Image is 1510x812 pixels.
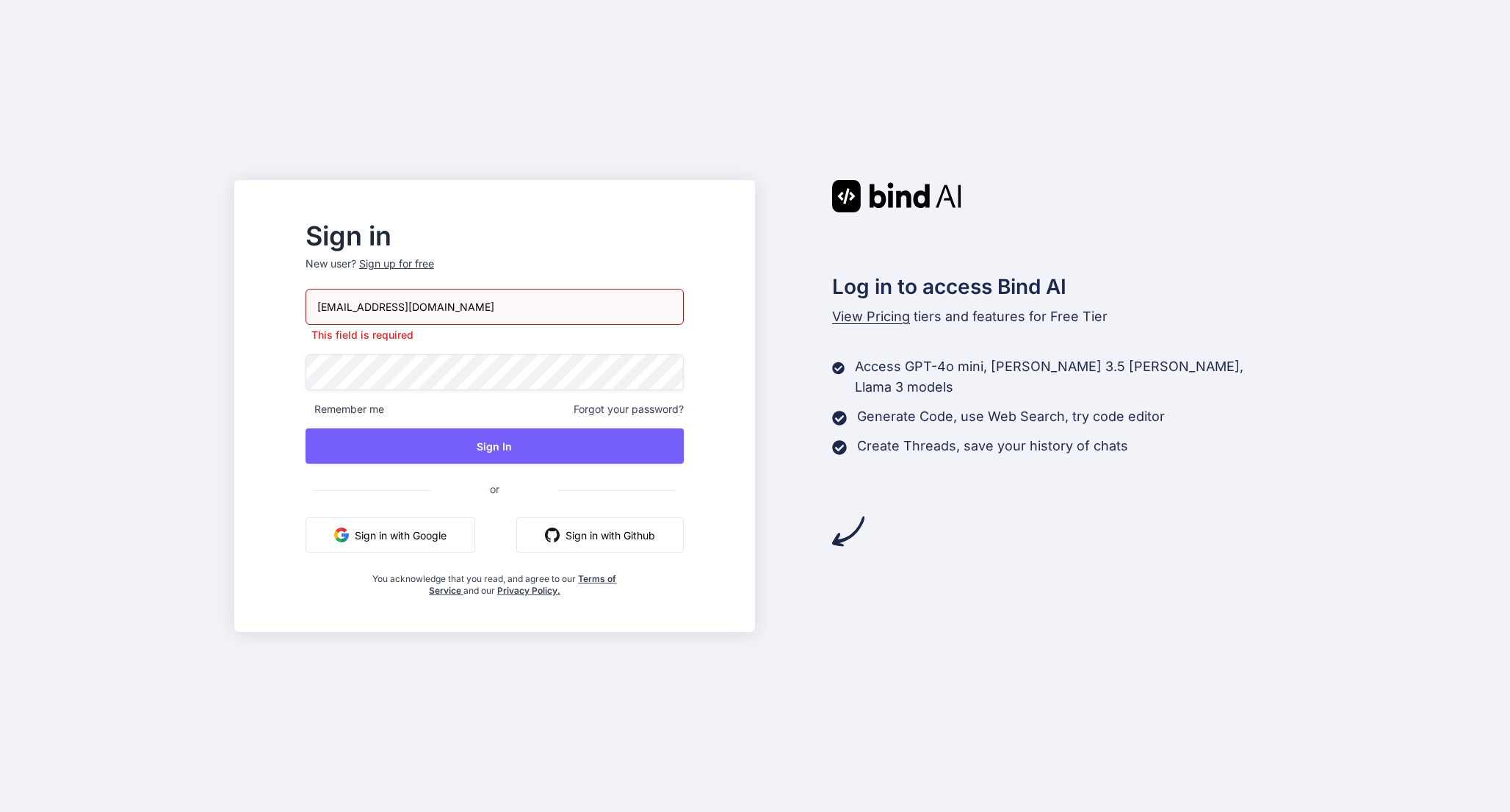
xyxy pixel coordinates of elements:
[832,271,1276,302] h2: Log in to access Bind AI
[857,406,1165,427] p: Generate Code, use Web Search, try code editor
[855,356,1276,398] p: Access GPT-4o mini, [PERSON_NAME] 3.5 [PERSON_NAME], Llama 3 models
[306,428,684,464] button: Sign In
[832,515,864,547] img: arrow
[545,528,560,542] img: github
[306,289,684,325] input: Login or Email
[516,517,684,553] button: Sign in with Github
[306,328,684,342] p: This field is required
[359,256,434,271] div: Sign up for free
[832,309,910,324] span: View Pricing
[832,180,961,212] img: Bind AI logo
[306,517,475,553] button: Sign in with Google
[334,528,349,542] img: google
[832,306,1276,327] p: tiers and features for Free Tier
[369,564,621,597] div: You acknowledge that you read, and agree to our and our
[306,402,384,417] span: Remember me
[497,585,560,596] a: Privacy Policy.
[306,256,684,289] p: New user?
[431,471,558,507] span: or
[857,436,1128,456] p: Create Threads, save your history of chats
[429,573,617,596] a: Terms of Service
[306,224,684,248] h2: Sign in
[574,402,684,417] span: Forgot your password?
